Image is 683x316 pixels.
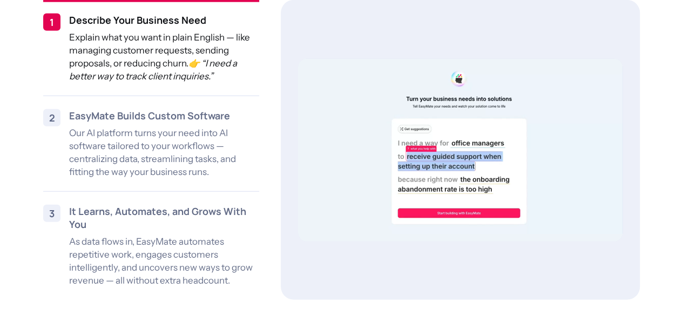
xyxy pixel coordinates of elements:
[69,14,259,26] h5: Describe Your Business Need
[69,126,259,178] p: Our AI platform turns your need into AI software tailored to your workflows — centralizing data, ...
[50,16,54,29] h5: 1
[49,207,55,220] h5: 3
[49,111,55,124] h5: 2
[69,109,259,122] h5: EasyMate Builds Custom Software
[69,235,259,287] p: As data flows in, EasyMate automates repetitive work, engages customers intelligently, and uncove...
[69,205,259,231] h5: It Learns, Automates, and Grows With You
[69,31,259,83] p: Explain what you want in plain English — like managing customer requests, sending proposals, or r...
